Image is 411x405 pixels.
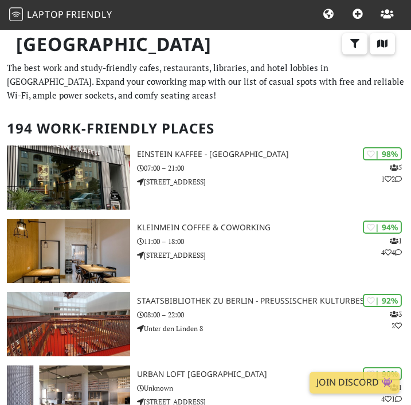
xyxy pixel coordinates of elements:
[363,294,402,307] div: | 92%
[381,235,402,257] p: 1 4 4
[66,8,112,21] span: Friendly
[137,236,411,247] p: 11:00 – 18:00
[137,176,411,187] p: [STREET_ADDRESS]
[7,219,130,283] img: KleinMein Coffee & Coworking
[7,111,404,146] h2: 194 Work-Friendly Places
[390,309,402,331] p: 3 2
[137,223,411,233] h3: KleinMein Coffee & Coworking
[363,221,402,234] div: | 94%
[7,61,404,102] p: The best work and study-friendly cafes, restaurants, libraries, and hotel lobbies in [GEOGRAPHIC_...
[137,163,411,174] p: 07:00 – 21:00
[363,367,402,380] div: | 90%
[137,309,411,320] p: 08:00 – 22:00
[381,162,402,184] p: 5 1 2
[137,296,411,306] h3: Staatsbibliothek zu Berlin - Preußischer Kulturbesitz
[137,150,411,159] h3: Einstein Kaffee - [GEOGRAPHIC_DATA]
[7,292,130,356] img: Staatsbibliothek zu Berlin - Preußischer Kulturbesitz
[9,7,23,21] img: LaptopFriendly
[137,383,411,394] p: Unknown
[7,146,130,210] img: Einstein Kaffee - Charlottenburg
[137,369,411,379] h3: URBAN LOFT [GEOGRAPHIC_DATA]
[7,29,404,60] h1: [GEOGRAPHIC_DATA]
[363,147,402,160] div: | 98%
[137,323,411,334] p: Unter den Linden 8
[9,5,112,25] a: LaptopFriendly LaptopFriendly
[310,372,400,394] a: Join Discord 👾
[137,250,411,261] p: [STREET_ADDRESS]
[27,8,64,21] span: Laptop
